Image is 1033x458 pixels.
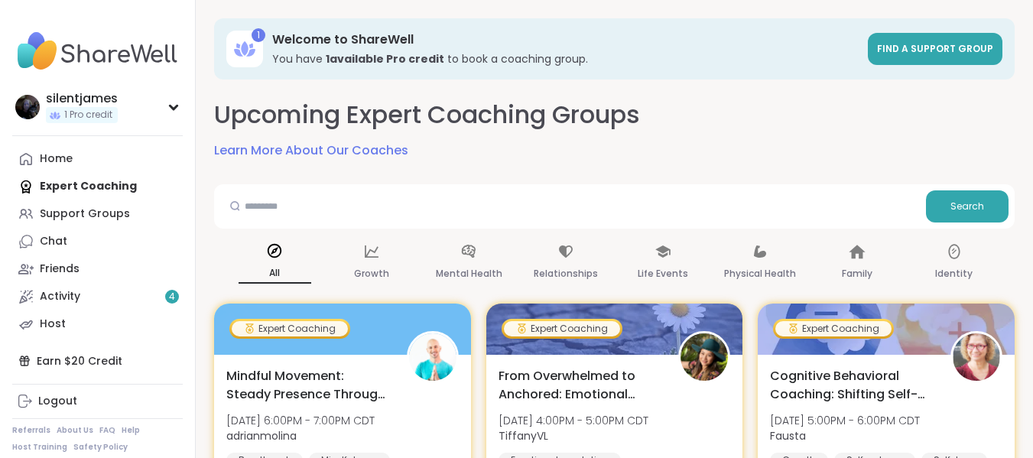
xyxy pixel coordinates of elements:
[272,31,859,48] h3: Welcome to ShareWell
[499,428,548,443] b: TiffanyVL
[953,333,1000,381] img: Fausta
[226,413,375,428] span: [DATE] 6:00PM - 7:00PM CDT
[842,265,872,283] p: Family
[38,394,77,409] div: Logout
[40,289,80,304] div: Activity
[40,317,66,332] div: Host
[504,321,620,336] div: Expert Coaching
[226,428,297,443] b: adrianmolina
[46,90,118,107] div: silentjames
[770,428,806,443] b: Fausta
[12,255,183,283] a: Friends
[232,321,348,336] div: Expert Coaching
[724,265,796,283] p: Physical Health
[214,141,408,160] a: Learn More About Our Coaches
[272,51,859,67] h3: You have to book a coaching group.
[935,265,973,283] p: Identity
[12,145,183,173] a: Home
[40,234,67,249] div: Chat
[12,310,183,338] a: Host
[499,367,662,404] span: From Overwhelmed to Anchored: Emotional Regulation
[12,200,183,228] a: Support Groups
[214,98,640,132] h2: Upcoming Expert Coaching Groups
[64,109,112,122] span: 1 Pro credit
[770,413,920,428] span: [DATE] 5:00PM - 6:00PM CDT
[12,283,183,310] a: Activity4
[40,206,130,222] div: Support Groups
[57,425,93,436] a: About Us
[15,95,40,119] img: silentjames
[409,333,456,381] img: adrianmolina
[638,265,688,283] p: Life Events
[252,28,265,42] div: 1
[239,264,311,284] p: All
[73,442,128,453] a: Safety Policy
[12,425,50,436] a: Referrals
[12,228,183,255] a: Chat
[436,265,502,283] p: Mental Health
[534,265,598,283] p: Relationships
[775,321,892,336] div: Expert Coaching
[99,425,115,436] a: FAQ
[12,347,183,375] div: Earn $20 Credit
[326,51,444,67] b: 1 available Pro credit
[122,425,140,436] a: Help
[926,190,1009,223] button: Search
[499,413,648,428] span: [DATE] 4:00PM - 5:00PM CDT
[226,367,390,404] span: Mindful Movement: Steady Presence Through Yoga
[950,200,984,213] span: Search
[40,151,73,167] div: Home
[12,442,67,453] a: Host Training
[169,291,175,304] span: 4
[12,24,183,78] img: ShareWell Nav Logo
[354,265,389,283] p: Growth
[877,42,993,55] span: Find a support group
[770,367,934,404] span: Cognitive Behavioral Coaching: Shifting Self-Talk
[40,261,80,277] div: Friends
[868,33,1002,65] a: Find a support group
[12,388,183,415] a: Logout
[681,333,728,381] img: TiffanyVL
